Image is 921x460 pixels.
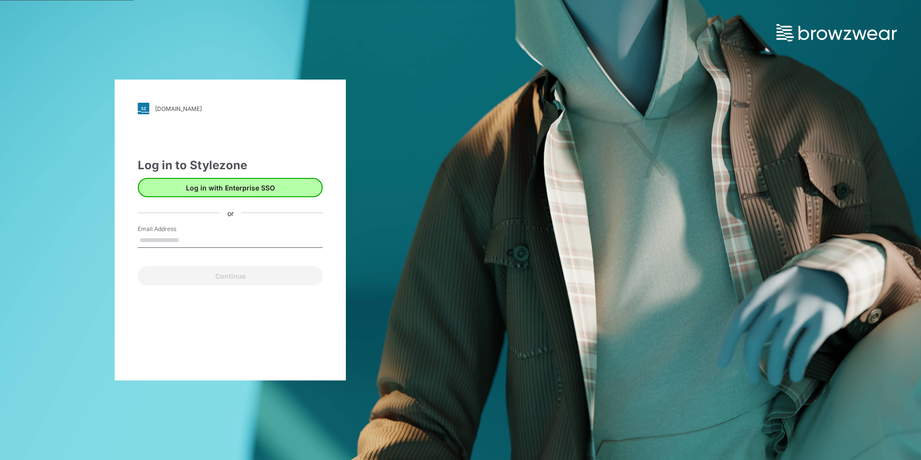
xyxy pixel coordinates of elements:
[138,178,323,197] button: Log in with Enterprise SSO
[138,103,149,114] img: svg+xml;base64,PHN2ZyB3aWR0aD0iMjgiIGhlaWdodD0iMjgiIHZpZXdCb3g9IjAgMCAyOCAyOCIgZmlsbD0ibm9uZSIgeG...
[776,24,897,41] img: browzwear-logo.73288ffb.svg
[138,103,323,114] a: [DOMAIN_NAME]
[138,157,323,174] div: Log in to Stylezone
[155,105,202,112] div: [DOMAIN_NAME]
[138,225,205,233] label: Email Address
[220,208,241,218] div: or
